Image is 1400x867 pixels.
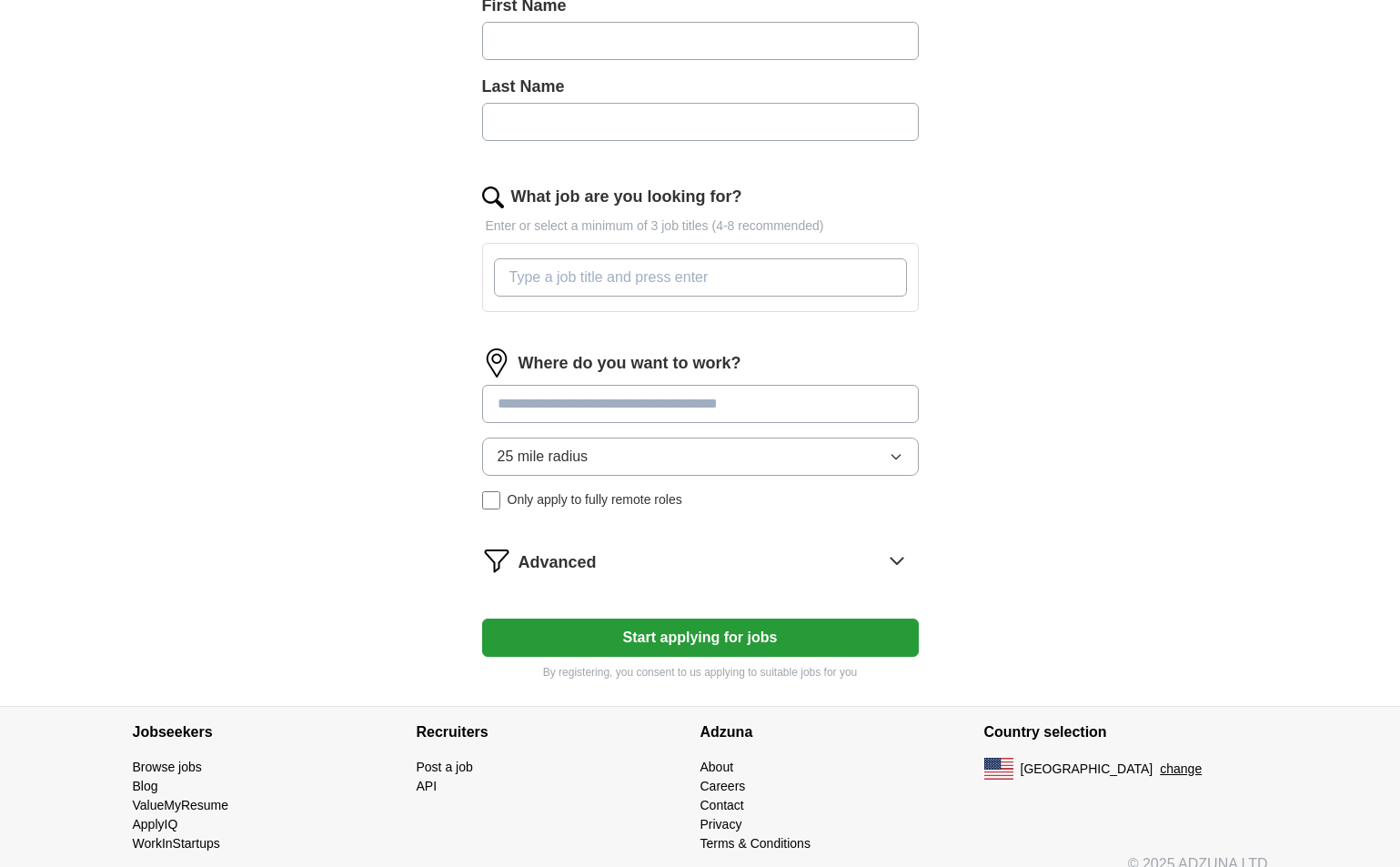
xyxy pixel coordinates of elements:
h4: Country selection [984,707,1268,758]
a: Blog [133,779,158,793]
span: Advanced [519,550,597,575]
img: US flag [984,758,1013,780]
button: change [1160,760,1202,779]
a: Post a job [417,760,473,774]
p: By registering, you consent to us applying to suitable jobs for you [482,664,919,680]
a: Privacy [700,817,742,832]
span: [GEOGRAPHIC_DATA] [1021,760,1153,779]
a: ValueMyResume [133,798,229,812]
a: Terms & Conditions [700,836,811,851]
label: Last Name [482,75,919,99]
input: Only apply to fully remote roles [482,491,500,509]
a: API [417,779,438,793]
img: filter [482,546,511,575]
label: Where do you want to work? [519,351,741,376]
button: Start applying for jobs [482,619,919,657]
a: Careers [700,779,746,793]
img: location.png [482,348,511,378]
a: Browse jobs [133,760,202,774]
img: search.png [482,187,504,208]
p: Enter or select a minimum of 3 job titles (4-8 recommended) [482,217,919,236]
a: ApplyIQ [133,817,178,832]
a: About [700,760,734,774]
a: Contact [700,798,744,812]
span: 25 mile radius [498,446,589,468]
label: What job are you looking for? [511,185,742,209]
span: Only apply to fully remote roles [508,490,682,509]
a: WorkInStartups [133,836,220,851]
input: Type a job title and press enter [494,258,907,297]
button: 25 mile radius [482,438,919,476]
